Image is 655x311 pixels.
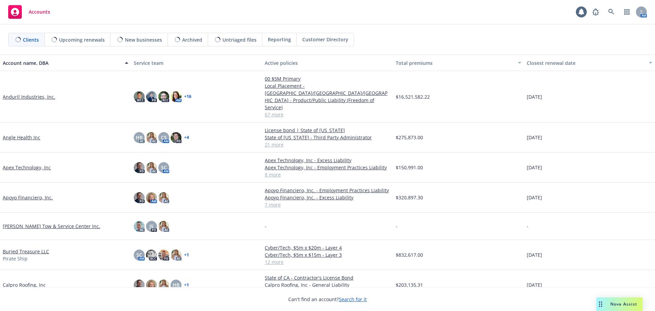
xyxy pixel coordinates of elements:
[136,251,142,258] span: SC
[3,223,100,230] a: [PERSON_NAME] Tow & Service Center Inc.
[171,91,181,102] img: photo
[146,250,157,260] img: photo
[339,296,367,302] a: Search for it
[302,36,348,43] span: Customer Directory
[265,59,390,67] div: Active policies
[184,283,189,287] a: + 1
[146,162,157,173] img: photo
[396,223,397,230] span: -
[134,162,145,173] img: photo
[149,223,154,230] span: JS
[527,281,542,288] span: [DATE]
[527,164,542,171] span: [DATE]
[3,281,46,288] a: Calpro Roofing, Inc
[184,136,189,140] a: + 4
[265,82,390,111] a: Local Placement - [GEOGRAPHIC_DATA]/[GEOGRAPHIC_DATA]/[GEOGRAPHIC_DATA] - Product/Public Liabilit...
[222,36,257,43] span: Untriaged files
[158,192,169,203] img: photo
[265,251,390,258] a: Cyber/Tech, $5m x $15m - Layer 3
[146,280,157,291] img: photo
[161,134,167,141] span: CS
[265,134,390,141] a: State of [US_STATE] - Third Party Administrator
[265,171,390,178] a: 8 more
[3,59,121,67] div: Account name, DBA
[29,9,50,15] span: Accounts
[3,194,53,201] a: Apoyo Financiero, Inc.
[3,93,55,100] a: Anduril Industries, Inc.
[182,36,202,43] span: Archived
[265,244,390,251] a: Cyber/Tech, $5m x $20m - Layer 4
[146,132,157,143] img: photo
[527,134,542,141] span: [DATE]
[265,157,390,164] a: Apex Technology, Inc - Excess Liability
[265,258,390,266] a: 12 more
[265,223,266,230] span: -
[396,134,423,141] span: $275,873.00
[268,36,291,43] span: Reporting
[134,221,145,232] img: photo
[265,281,390,288] a: Calpro Roofing, Inc - General Liability
[134,280,145,291] img: photo
[158,221,169,232] img: photo
[265,111,390,118] a: 67 more
[265,141,390,148] a: 21 more
[265,194,390,201] a: Apoyo Financiero, Inc. - Excess Liability
[265,127,390,134] a: License bond | State of [US_STATE]
[265,201,390,208] a: 7 more
[171,132,181,143] img: photo
[171,250,181,260] img: photo
[620,5,634,19] a: Switch app
[158,280,169,291] img: photo
[527,223,528,230] span: -
[396,59,514,67] div: Total premiums
[527,59,645,67] div: Closest renewal date
[527,93,542,100] span: [DATE]
[527,194,542,201] span: [DATE]
[396,281,423,288] span: $203,135.31
[396,164,423,171] span: $150,991.00
[396,251,423,258] span: $832,617.00
[3,134,40,141] a: Angle Health Inc
[131,55,262,71] button: Service team
[589,5,602,19] a: Report a Bug
[3,248,49,255] a: Buried Treasure LLC
[527,251,542,258] span: [DATE]
[136,134,143,141] span: HB
[3,164,51,171] a: Apex Technology, Inc
[393,55,524,71] button: Total premiums
[146,192,157,203] img: photo
[265,164,390,171] a: Apex Technology, Inc - Employment Practices Liability
[265,75,390,82] a: 00 $5M Primary
[23,36,39,43] span: Clients
[184,253,189,257] a: + 1
[134,59,259,67] div: Service team
[288,296,367,303] span: Can't find an account?
[596,297,605,311] div: Drag to move
[524,55,655,71] button: Closest renewal date
[610,301,637,307] span: Nova Assist
[158,250,169,260] img: photo
[3,255,28,262] span: Pirate Ship
[134,192,145,203] img: photo
[158,91,169,102] img: photo
[262,55,393,71] button: Active policies
[596,297,643,311] button: Nova Assist
[605,5,618,19] a: Search
[125,36,162,43] span: New businesses
[134,91,145,102] img: photo
[265,274,390,281] a: State of CA - Contractor's License Bond
[173,281,179,288] span: HB
[184,95,191,99] a: + 16
[146,91,157,102] img: photo
[396,194,423,201] span: $320,897.30
[5,2,53,22] a: Accounts
[161,164,167,171] span: SC
[59,36,105,43] span: Upcoming renewals
[265,187,390,194] a: Apoyo Financiero, Inc. - Employment Practices Liability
